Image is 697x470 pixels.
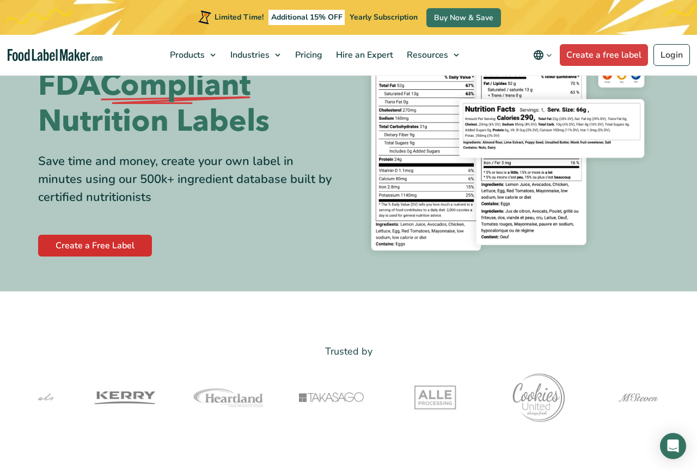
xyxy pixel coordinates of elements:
a: Resources [400,35,464,75]
span: Compliant [100,68,250,103]
a: Create a Free Label [38,235,152,257]
span: Additional 15% OFF [268,10,345,25]
span: Industries [227,49,271,61]
p: Trusted by [38,344,659,359]
button: Change language [525,44,560,66]
span: Resources [403,49,449,61]
a: Login [653,44,690,66]
a: Hire an Expert [329,35,398,75]
span: Hire an Expert [333,49,394,61]
a: Industries [224,35,286,75]
a: Pricing [289,35,327,75]
a: Food Label Maker homepage [8,49,103,62]
div: Open Intercom Messenger [660,433,686,459]
div: Save time and money, create your own label in minutes using our 500k+ ingredient database built b... [38,152,340,206]
a: Buy Now & Save [426,8,501,27]
span: Yearly Subscription [350,12,418,22]
a: Create a free label [560,44,648,66]
a: Products [163,35,221,75]
span: Limited Time! [215,12,264,22]
span: Pricing [292,49,323,61]
span: Products [167,49,206,61]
